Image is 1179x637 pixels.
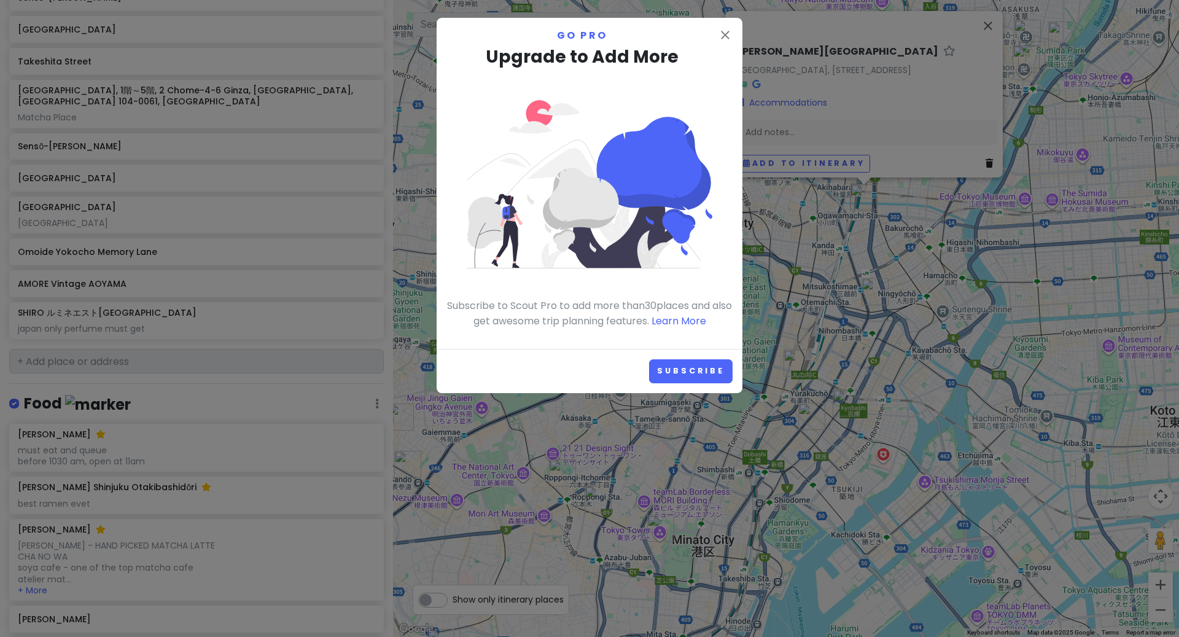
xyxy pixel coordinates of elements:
[718,28,733,42] i: close
[649,359,733,383] a: Subscribe
[467,100,712,268] img: Person looking at mountains, tree, and sun
[652,314,706,328] a: Learn More
[446,298,733,329] p: Subscribe to Scout Pro to add more than 30 places and also get awesome trip planning features.
[446,44,733,71] h3: Upgrade to Add More
[446,28,733,44] p: Go Pro
[718,28,733,45] button: Close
